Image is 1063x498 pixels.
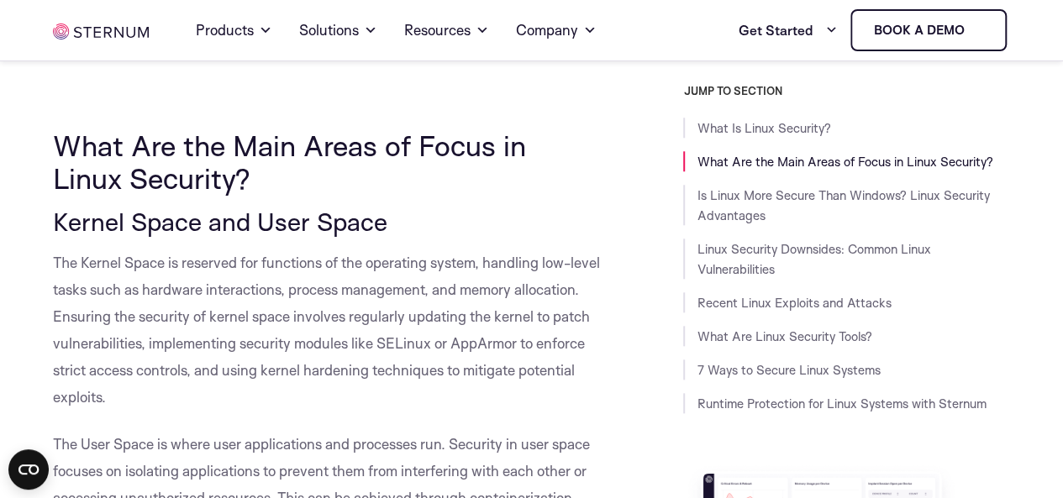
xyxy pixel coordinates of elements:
img: sternum iot [53,24,149,39]
a: Linux Security Downsides: Common Linux Vulnerabilities [697,241,930,277]
a: What Is Linux Security? [697,120,830,136]
a: Recent Linux Exploits and Attacks [697,295,891,311]
span: What Are the Main Areas of Focus in Linux Security? [53,128,526,195]
a: What Are Linux Security Tools? [697,328,871,344]
a: 7 Ways to Secure Linux Systems [697,362,880,378]
a: Get Started [738,13,837,47]
span: Kernel Space and User Space [53,206,387,237]
a: Is Linux More Secure Than Windows? Linux Security Advantages [697,187,989,223]
a: Book a demo [850,9,1007,51]
button: Open CMP widget [8,449,49,490]
span: The Kernel Space is reserved for functions of the operating system, handling low-level tasks such... [53,254,600,406]
img: sternum iot [971,24,984,37]
a: What Are the Main Areas of Focus in Linux Security? [697,154,992,170]
a: Runtime Protection for Linux Systems with Sternum [697,396,986,412]
h3: JUMP TO SECTION [683,84,1009,97]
